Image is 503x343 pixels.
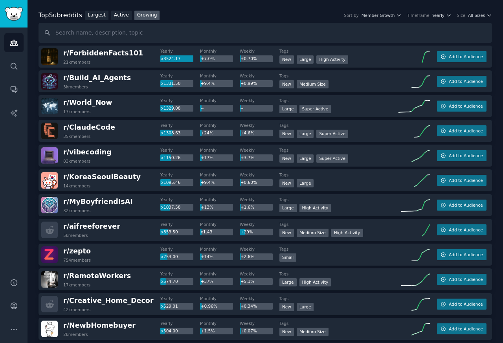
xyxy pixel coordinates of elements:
[240,229,253,234] span: +29%
[449,153,483,158] span: Add to Audience
[201,328,215,333] span: +1.5%
[160,73,200,79] dt: Yearly
[449,202,483,208] span: Add to Audience
[299,204,331,212] div: High Activity
[63,109,90,114] div: 17k members
[279,246,398,252] dt: Tags
[240,106,244,110] span: --
[240,155,254,160] span: +3.7%
[201,229,213,234] span: x1.43
[437,175,486,186] button: Add to Audience
[240,48,279,54] dt: Weekly
[161,180,181,185] span: x1095.46
[240,222,279,227] dt: Weekly
[299,105,331,113] div: Super Active
[279,179,294,187] div: New
[437,274,486,285] button: Add to Audience
[63,332,88,337] div: 2k members
[63,198,133,205] span: r/ MyBoyfriendIsAI
[63,233,88,238] div: 5k members
[457,13,466,18] div: Size
[449,326,483,332] span: Add to Audience
[437,125,486,136] button: Add to Audience
[41,73,58,90] img: Build_AI_Agents
[437,200,486,211] button: Add to Audience
[63,59,90,65] div: 21k members
[111,11,132,20] a: Active
[63,173,141,181] span: r/ KoreaSeoulBeauty
[161,205,181,209] span: x1037.58
[279,172,398,178] dt: Tags
[240,56,257,61] span: +0.70%
[240,304,257,308] span: +0.34%
[240,130,254,135] span: +4.6%
[297,80,329,88] div: Medium Size
[161,229,178,234] span: x853.50
[240,271,279,277] dt: Weekly
[200,222,240,227] dt: Monthly
[437,249,486,260] button: Add to Audience
[200,197,240,202] dt: Monthly
[134,11,160,20] a: Growing
[41,48,58,65] img: ForbiddenFacts101
[240,197,279,202] dt: Weekly
[279,296,398,301] dt: Tags
[240,98,279,103] dt: Weekly
[63,183,90,189] div: 14k members
[201,81,215,86] span: +9.4%
[432,13,444,18] span: Yearly
[279,48,398,54] dt: Tags
[41,197,58,213] img: MyBoyfriendIsAI
[161,155,181,160] span: x1150.26
[297,229,329,237] div: Medium Size
[41,271,58,288] img: RemoteWorkers
[201,254,213,259] span: +14%
[240,254,254,259] span: +2.6%
[161,279,178,284] span: x574.70
[449,128,483,134] span: Add to Audience
[316,55,348,64] div: High Activity
[160,172,200,178] dt: Yearly
[297,179,314,187] div: Large
[160,197,200,202] dt: Yearly
[200,172,240,178] dt: Monthly
[201,205,213,209] span: +13%
[63,158,90,164] div: 83k members
[63,208,90,213] div: 32k members
[161,130,181,135] span: x1308.63
[279,147,398,153] dt: Tags
[432,13,452,18] button: Yearly
[297,303,314,311] div: Large
[63,84,88,90] div: 3k members
[41,246,58,263] img: zepto
[297,130,314,138] div: Large
[200,321,240,326] dt: Monthly
[63,148,112,156] span: r/ vibecoding
[85,11,108,20] a: Largest
[279,303,294,311] div: New
[63,49,143,57] span: r/ ForbiddenFacts101
[331,229,363,237] div: High Activity
[279,154,294,163] div: New
[437,299,486,310] button: Add to Audience
[63,272,131,280] span: r/ RemoteWorkers
[437,101,486,112] button: Add to Audience
[240,123,279,128] dt: Weekly
[279,222,398,227] dt: Tags
[161,106,181,110] span: x1329.08
[449,54,483,59] span: Add to Audience
[240,81,257,86] span: +0.99%
[279,229,294,237] div: New
[63,74,131,82] span: r/ Build_AI_Agents
[240,180,257,185] span: +0.60%
[160,321,200,326] dt: Yearly
[160,222,200,227] dt: Yearly
[201,155,213,160] span: +17%
[200,98,240,103] dt: Monthly
[201,56,215,61] span: +7.0%
[449,277,483,282] span: Add to Audience
[437,224,486,235] button: Add to Audience
[39,11,82,20] div: Top Subreddits
[160,296,200,301] dt: Yearly
[240,73,279,79] dt: Weekly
